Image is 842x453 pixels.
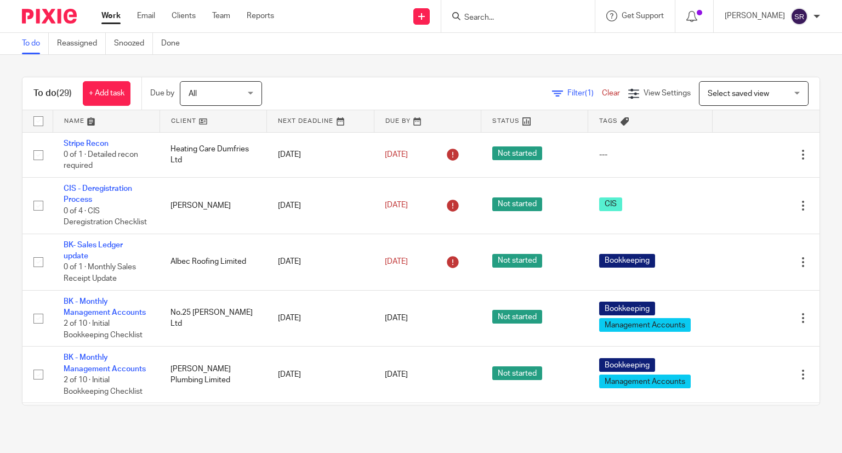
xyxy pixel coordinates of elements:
a: BK - Monthly Management Accounts [64,298,146,316]
span: View Settings [644,89,691,97]
a: CIS - Deregistration Process [64,185,132,203]
span: [DATE] [385,151,408,158]
span: (1) [585,89,594,97]
span: Bookkeeping [599,302,655,315]
td: [DATE] [267,347,374,403]
span: (29) [56,89,72,98]
span: Tags [599,118,618,124]
a: Reports [247,10,274,21]
span: Not started [492,310,542,324]
span: Not started [492,197,542,211]
a: Clear [602,89,620,97]
span: 2 of 10 · Initial Bookkeeping Checklist [64,320,143,339]
span: Not started [492,254,542,268]
span: [DATE] [385,314,408,322]
span: 0 of 1 · Detailed recon required [64,151,138,170]
span: Filter [567,89,602,97]
td: [DATE] [267,234,374,290]
span: Select saved view [708,90,769,98]
td: [DATE] [267,403,374,448]
td: [DATE] [267,177,374,234]
td: [DATE] [267,290,374,347]
input: Search [463,13,562,23]
span: 2 of 10 · Initial Bookkeeping Checklist [64,376,143,395]
span: 0 of 1 · Monthly Sales Receipt Update [64,264,136,283]
td: Heating Care Dumfries Ltd [160,132,266,177]
a: Clients [172,10,196,21]
span: Management Accounts [599,318,691,332]
img: Pixie [22,9,77,24]
span: [DATE] [385,371,408,378]
span: Management Accounts [599,375,691,388]
span: Get Support [622,12,664,20]
td: [PERSON_NAME] Projects & Ceilings Limited [160,403,266,448]
span: All [189,90,197,98]
span: Not started [492,366,542,380]
span: Not started [492,146,542,160]
a: Reassigned [57,33,106,54]
img: svg%3E [790,8,808,25]
a: + Add task [83,81,130,106]
td: [PERSON_NAME] Plumbing Limited [160,347,266,403]
span: [DATE] [385,258,408,265]
span: Bookkeeping [599,254,655,268]
a: Email [137,10,155,21]
a: Team [212,10,230,21]
td: Albec Roofing Limited [160,234,266,290]
p: Due by [150,88,174,99]
h1: To do [33,88,72,99]
span: 0 of 4 · CIS Deregistration Checklist [64,207,147,226]
a: Done [161,33,188,54]
a: Work [101,10,121,21]
a: BK- Sales Ledger update [64,241,123,260]
a: Snoozed [114,33,153,54]
div: --- [599,149,702,160]
a: BK - Monthly Management Accounts [64,354,146,372]
span: Bookkeeping [599,358,655,372]
span: [DATE] [385,202,408,209]
span: CIS [599,197,622,211]
a: To do [22,33,49,54]
td: [PERSON_NAME] [160,177,266,234]
p: [PERSON_NAME] [725,10,785,21]
a: Stripe Recon [64,140,109,148]
td: [DATE] [267,132,374,177]
td: No.25 [PERSON_NAME] Ltd [160,290,266,347]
